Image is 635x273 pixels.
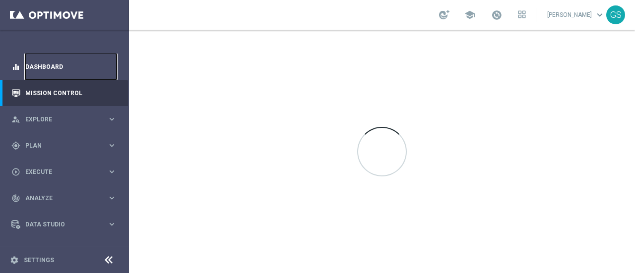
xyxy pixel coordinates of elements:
[107,167,117,176] i: keyboard_arrow_right
[11,167,107,176] div: Execute
[25,54,117,80] a: Dashboard
[11,220,107,229] div: Data Studio
[25,169,107,175] span: Execute
[107,193,117,203] i: keyboard_arrow_right
[11,194,117,202] button: track_changes Analyze keyboard_arrow_right
[11,115,20,124] i: person_search
[11,141,107,150] div: Plan
[11,89,117,97] button: Mission Control
[107,219,117,229] i: keyboard_arrow_right
[594,9,605,20] span: keyboard_arrow_down
[25,237,104,264] a: Optibot
[107,141,117,150] i: keyboard_arrow_right
[11,63,117,71] button: equalizer Dashboard
[25,80,117,106] a: Mission Control
[11,194,20,203] i: track_changes
[11,237,117,264] div: Optibot
[11,168,117,176] button: play_circle_outline Execute keyboard_arrow_right
[11,80,117,106] div: Mission Control
[546,7,606,22] a: [PERSON_NAME]keyboard_arrow_down
[107,114,117,124] i: keyboard_arrow_right
[11,115,107,124] div: Explore
[11,220,117,228] button: Data Studio keyboard_arrow_right
[11,246,20,255] i: lightbulb
[11,167,20,176] i: play_circle_outline
[10,256,19,265] i: settings
[11,194,107,203] div: Analyze
[25,116,107,122] span: Explore
[11,62,20,71] i: equalizer
[464,9,475,20] span: school
[24,257,54,263] a: Settings
[11,115,117,123] button: person_search Explore keyboard_arrow_right
[11,141,20,150] i: gps_fixed
[11,142,117,150] button: gps_fixed Plan keyboard_arrow_right
[606,5,625,24] div: GS
[25,221,107,227] span: Data Studio
[25,143,107,149] span: Plan
[11,54,117,80] div: Dashboard
[25,195,107,201] span: Analyze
